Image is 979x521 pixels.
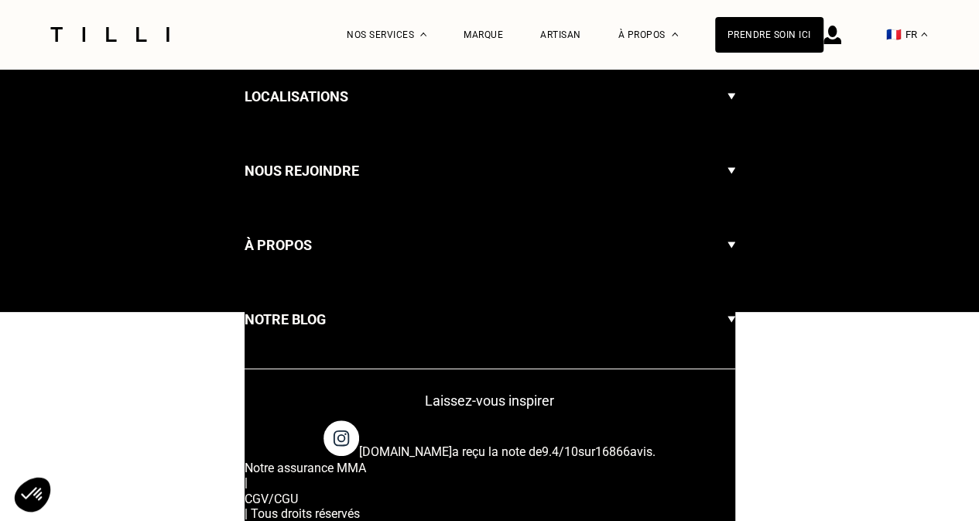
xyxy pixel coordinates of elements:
[886,27,902,42] span: 🇫🇷
[715,17,823,53] a: Prendre soin ici
[45,27,175,42] img: Logo du service de couturière Tilli
[245,461,366,475] span: Notre assurance MMA
[245,492,298,506] span: CGV/CGU
[727,294,735,345] img: Flèche menu déroulant
[245,459,735,475] a: Notre assurance MMA
[672,33,678,36] img: Menu déroulant à propos
[464,29,503,40] a: Marque
[727,71,735,122] img: Flèche menu déroulant
[245,506,735,521] span: | Tous droits réservés
[727,220,735,271] img: Flèche menu déroulant
[245,392,735,409] p: Laissez-vous inspirer
[323,420,359,456] img: page instagram de Tilli une retoucherie à domicile
[245,234,312,257] h3: À propos
[245,85,348,108] h3: Localisations
[823,26,841,44] img: icône connexion
[245,490,735,506] a: CGV/CGU
[245,159,359,183] h3: Nous rejoindre
[542,444,559,459] span: 9.4
[359,444,452,459] span: [DOMAIN_NAME]
[727,146,735,197] img: Flèche menu déroulant
[564,444,578,459] span: 10
[921,33,927,36] img: menu déroulant
[359,444,656,459] span: a reçu la note de sur avis.
[595,444,630,459] span: 16866
[420,33,426,36] img: Menu déroulant
[542,444,578,459] span: /
[540,29,581,40] a: Artisan
[245,308,326,331] h3: Notre blog
[245,475,735,490] span: |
